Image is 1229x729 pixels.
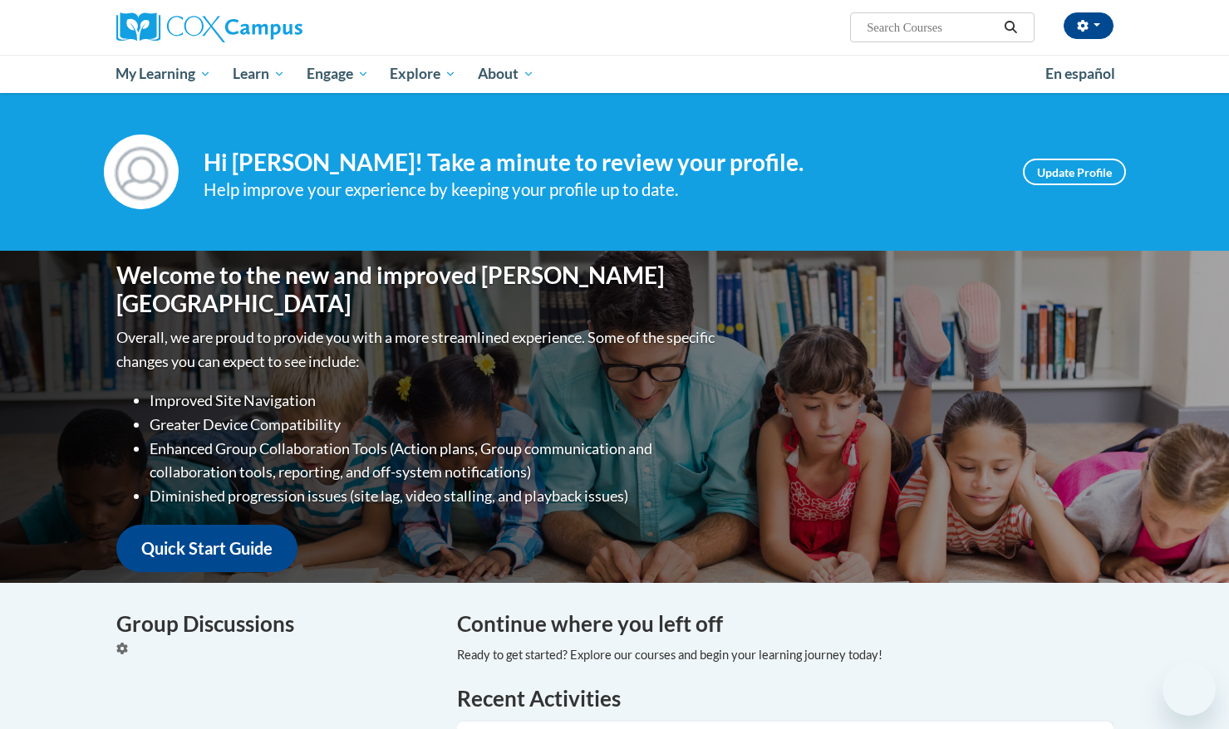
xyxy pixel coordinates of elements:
[222,55,296,93] a: Learn
[467,55,545,93] a: About
[307,64,369,84] span: Engage
[116,608,432,640] h4: Group Discussions
[390,64,456,84] span: Explore
[150,484,719,508] li: Diminished progression issues (site lag, video stalling, and playback issues)
[150,437,719,485] li: Enhanced Group Collaboration Tools (Action plans, Group communication and collaboration tools, re...
[104,135,179,209] img: Profile Image
[457,608,1113,640] h4: Continue where you left off
[296,55,380,93] a: Engage
[379,55,467,93] a: Explore
[233,64,285,84] span: Learn
[1023,159,1126,185] a: Update Profile
[204,176,998,203] div: Help improve your experience by keeping your profile up to date.
[865,17,998,37] input: Search Courses
[91,55,1138,93] div: Main menu
[457,683,1113,713] h1: Recent Activities
[150,389,719,413] li: Improved Site Navigation
[116,64,211,84] span: My Learning
[116,12,432,42] a: Cox Campus
[204,149,998,177] h4: Hi [PERSON_NAME]! Take a minute to review your profile.
[106,55,223,93] a: My Learning
[116,12,302,42] img: Cox Campus
[116,325,719,374] p: Overall, we are proud to provide you with a more streamlined experience. Some of the specific cha...
[478,64,534,84] span: About
[1163,663,1216,716] iframe: Button to launch messaging window
[998,17,1023,37] button: Search
[1064,12,1113,39] button: Account Settings
[150,413,719,437] li: Greater Device Compatibility
[116,525,297,572] a: Quick Start Guide
[1035,56,1126,91] a: En español
[1045,65,1115,82] span: En español
[116,262,719,317] h1: Welcome to the new and improved [PERSON_NAME][GEOGRAPHIC_DATA]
